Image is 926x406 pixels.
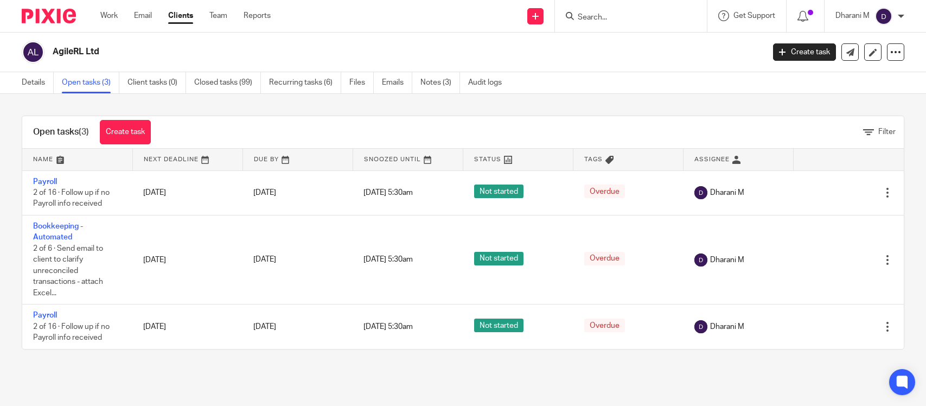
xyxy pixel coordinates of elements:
[474,252,523,265] span: Not started
[364,156,421,162] span: Snoozed Until
[253,256,276,264] span: [DATE]
[244,10,271,21] a: Reports
[194,72,261,93] a: Closed tasks (99)
[33,189,110,208] span: 2 of 16 · Follow up if no Payroll info received
[253,189,276,196] span: [DATE]
[710,255,744,265] span: Dharani M
[773,43,836,61] a: Create task
[468,72,510,93] a: Audit logs
[127,72,186,93] a: Client tasks (0)
[694,253,707,267] img: svg%3E
[363,323,413,331] span: [DATE] 5:30am
[79,128,89,136] span: (3)
[209,10,227,21] a: Team
[363,256,413,264] span: [DATE] 5:30am
[710,187,744,198] span: Dharani M
[22,41,44,64] img: svg%3E
[584,156,603,162] span: Tags
[62,72,119,93] a: Open tasks (3)
[33,245,103,297] span: 2 of 6 · Send email to client to clarify unreconciled transactions - attach Excel...
[835,10,870,21] p: Dharani M
[168,10,193,21] a: Clients
[33,223,83,241] a: Bookkeeping - Automated
[22,72,54,93] a: Details
[363,189,413,196] span: [DATE] 5:30am
[100,10,118,21] a: Work
[132,304,242,349] td: [DATE]
[474,319,523,332] span: Not started
[584,185,625,198] span: Overdue
[577,13,674,23] input: Search
[420,72,460,93] a: Notes (3)
[132,215,242,304] td: [DATE]
[694,320,707,333] img: svg%3E
[584,252,625,265] span: Overdue
[878,128,896,136] span: Filter
[22,9,76,23] img: Pixie
[53,46,616,58] h2: AgileRL Ltd
[132,170,242,215] td: [DATE]
[253,323,276,331] span: [DATE]
[733,12,775,20] span: Get Support
[474,185,523,198] span: Not started
[100,120,151,144] a: Create task
[349,72,374,93] a: Files
[382,72,412,93] a: Emails
[269,72,341,93] a: Recurring tasks (6)
[875,8,892,25] img: svg%3E
[584,319,625,332] span: Overdue
[134,10,152,21] a: Email
[33,312,57,319] a: Payroll
[694,186,707,199] img: svg%3E
[474,156,501,162] span: Status
[33,126,89,138] h1: Open tasks
[710,321,744,332] span: Dharani M
[33,178,57,186] a: Payroll
[33,323,110,342] span: 2 of 16 · Follow up if no Payroll info received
